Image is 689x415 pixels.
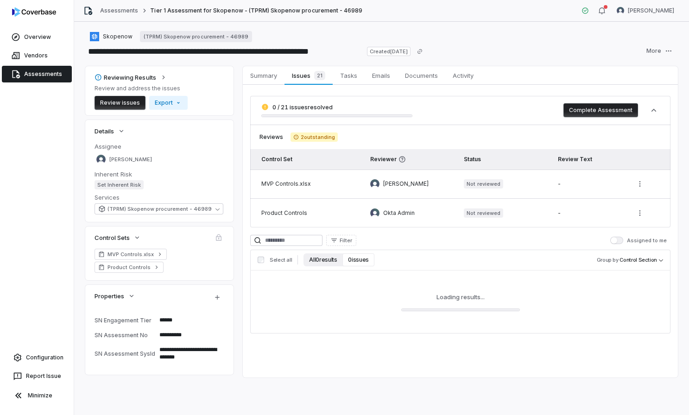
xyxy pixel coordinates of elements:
[109,156,152,163] span: [PERSON_NAME]
[464,208,503,218] span: Not reviewed
[107,251,154,258] span: MVP Controls.xlsx
[464,156,481,163] span: Status
[149,96,188,110] button: Export
[449,69,477,82] span: Activity
[261,156,292,163] span: Control Set
[95,127,114,135] span: Details
[92,288,138,304] button: Properties
[340,237,352,244] span: Filter
[95,96,145,110] button: Review issues
[96,155,106,164] img: Tomo Majima avatar
[261,180,355,188] div: MVP Controls.xlsx
[95,73,156,82] div: Reviewing Results
[558,209,618,217] div: -
[464,179,503,189] span: Not reviewed
[610,237,667,244] label: Assigned to me
[611,4,680,18] button: Tomo Majima avatar[PERSON_NAME]
[370,208,379,218] img: Okta Admin avatar
[291,132,338,142] span: 2 outstanding
[100,7,138,14] a: Assessments
[103,33,133,40] span: Skopenow
[247,69,281,82] span: Summary
[95,180,144,189] span: Set Inherent Risk
[383,180,429,188] span: [PERSON_NAME]
[314,71,325,80] span: 21
[288,69,329,82] span: Issues
[258,257,264,263] input: Select all
[2,47,72,64] a: Vendors
[368,69,394,82] span: Emails
[95,262,164,273] a: Product Controls
[336,69,361,82] span: Tasks
[367,47,411,56] span: Created [DATE]
[558,156,592,163] span: Review Text
[436,293,485,301] div: Loading results...
[95,193,224,201] dt: Services
[95,332,156,339] div: SN Assessment No
[95,142,224,151] dt: Assignee
[370,156,449,163] span: Reviewer
[87,28,135,45] button: https://skopenow.com/Skopenow
[383,209,415,217] span: Okta Admin
[2,29,72,45] a: Overview
[95,249,167,260] a: MVP Controls.xlsx
[401,69,442,82] span: Documents
[107,264,151,271] span: Product Controls
[259,133,283,141] span: Reviews
[95,170,224,178] dt: Inherent Risk
[4,386,70,405] button: Minimize
[95,292,124,300] span: Properties
[92,123,128,139] button: Details
[272,104,333,111] span: 0 / 21 issues resolved
[303,253,342,266] button: All 0 results
[92,229,144,246] button: Control Sets
[150,7,362,14] span: Tier 1 Assessment for Skopenow - (TPRM) Skopenow procurement - 46989
[4,368,70,384] button: Report Issue
[95,350,156,357] div: SN Assessment SysId
[107,206,212,213] span: (TPRM) Skopenow procurement - 46989
[326,235,356,246] button: Filter
[95,317,156,324] div: SN Engagement Tier
[641,44,678,58] button: More
[261,209,355,217] div: Product Controls
[95,233,130,242] span: Control Sets
[4,349,70,366] a: Configuration
[92,69,170,86] button: Reviewing Results
[617,7,624,14] img: Tomo Majima avatar
[563,103,638,117] button: Complete Assessment
[411,43,428,60] button: Copy link
[342,253,374,266] button: 0 issues
[628,7,674,14] span: [PERSON_NAME]
[12,7,56,17] img: logo-D7KZi-bG.svg
[140,31,252,42] a: (TPRM) Skopenow procurement - 46989
[558,180,618,188] div: -
[370,179,379,189] img: Tomo Majima avatar
[610,237,623,244] button: Assigned to me
[270,257,292,264] span: Select all
[95,85,188,92] p: Review and address the issues
[597,257,619,263] span: Group by
[2,66,72,82] a: Assessments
